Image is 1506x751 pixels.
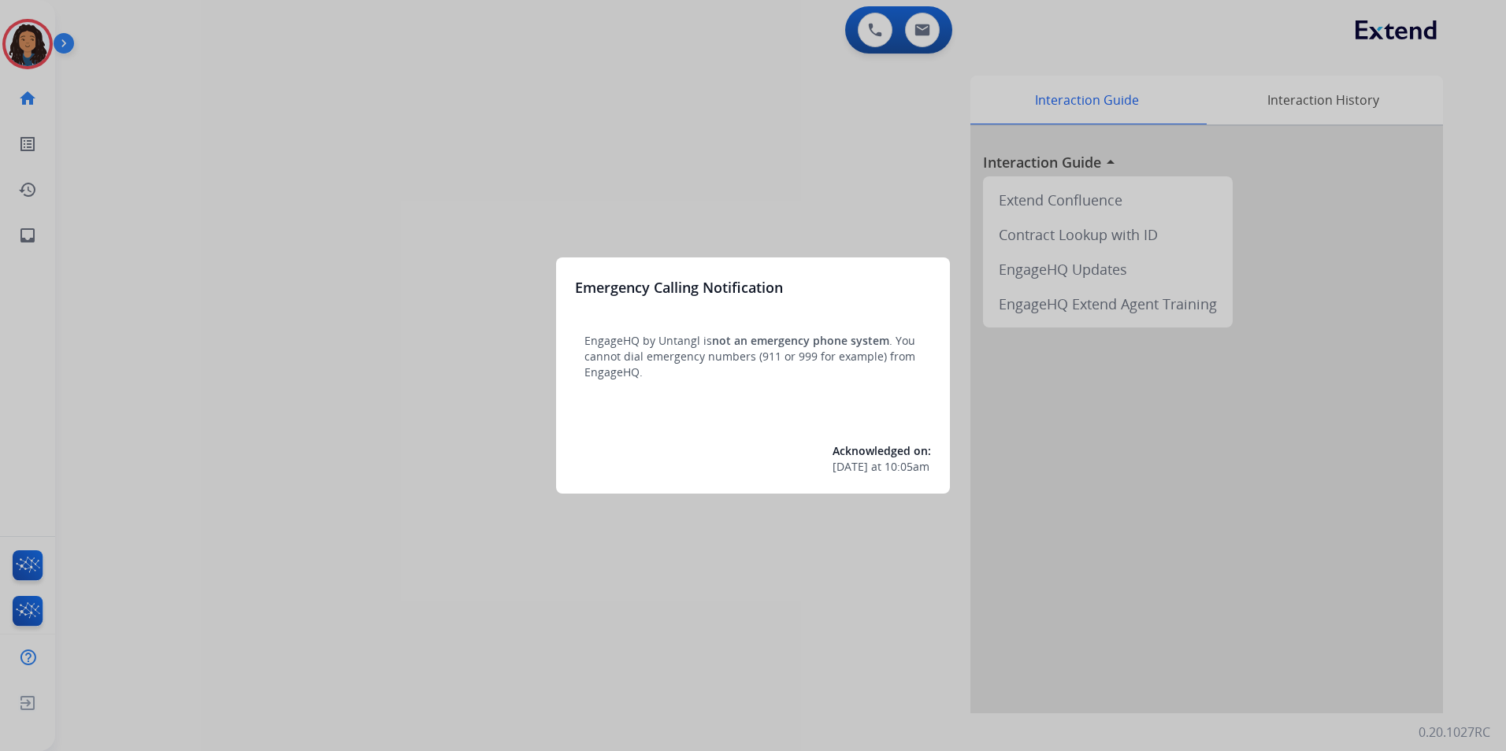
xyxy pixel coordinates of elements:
[833,443,931,458] span: Acknowledged on:
[712,333,889,348] span: not an emergency phone system
[833,459,931,475] div: at
[1419,723,1490,742] p: 0.20.1027RC
[575,276,783,298] h3: Emergency Calling Notification
[833,459,868,475] span: [DATE]
[584,333,922,380] p: EngageHQ by Untangl is . You cannot dial emergency numbers (911 or 999 for example) from EngageHQ.
[885,459,929,475] span: 10:05am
